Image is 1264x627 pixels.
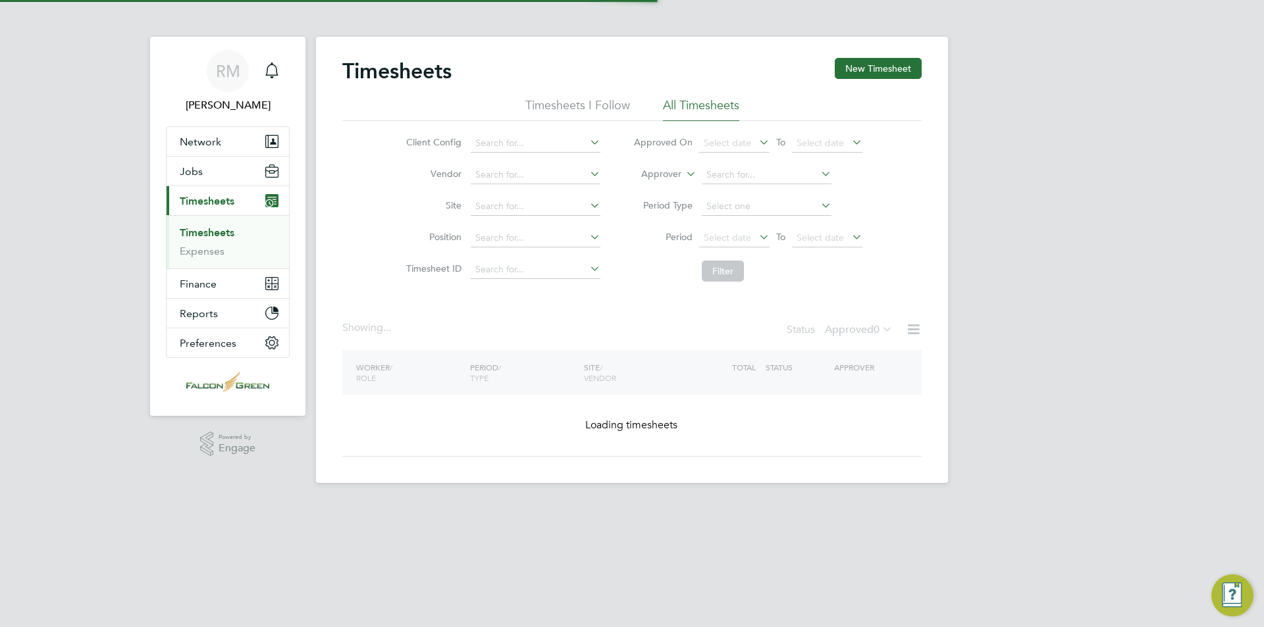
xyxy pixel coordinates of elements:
[167,328,289,357] button: Preferences
[402,231,461,243] label: Position
[704,137,751,149] span: Select date
[471,166,600,184] input: Search for...
[825,323,893,336] label: Approved
[633,199,693,211] label: Period Type
[471,229,600,247] input: Search for...
[167,215,289,268] div: Timesheets
[704,232,751,243] span: Select date
[167,157,289,186] button: Jobs
[186,371,269,392] img: falcongreen-logo-retina.png
[874,323,880,336] span: 0
[180,136,221,148] span: Network
[180,307,218,320] span: Reports
[383,321,391,334] span: ...
[167,186,289,215] button: Timesheets
[180,195,234,207] span: Timesheets
[772,228,789,245] span: To
[216,63,240,80] span: RM
[180,337,236,349] span: Preferences
[150,37,305,416] nav: Main navigation
[663,97,739,121] li: All Timesheets
[471,261,600,279] input: Search for...
[342,321,394,335] div: Showing
[471,197,600,216] input: Search for...
[219,432,255,443] span: Powered by
[166,97,290,113] span: Roisin Murphy
[1211,574,1253,616] button: Engage Resource Center
[772,134,789,151] span: To
[702,166,831,184] input: Search for...
[402,136,461,148] label: Client Config
[167,299,289,328] button: Reports
[702,261,744,282] button: Filter
[200,432,256,457] a: Powered byEngage
[167,127,289,156] button: Network
[622,168,681,181] label: Approver
[633,231,693,243] label: Period
[797,137,844,149] span: Select date
[471,134,600,153] input: Search for...
[835,58,922,79] button: New Timesheet
[787,321,895,339] div: Status
[180,278,217,290] span: Finance
[219,443,255,454] span: Engage
[167,269,289,298] button: Finance
[180,226,234,239] a: Timesheets
[402,199,461,211] label: Site
[180,245,224,257] a: Expenses
[342,58,452,84] h2: Timesheets
[633,136,693,148] label: Approved On
[166,50,290,113] a: RM[PERSON_NAME]
[525,97,630,121] li: Timesheets I Follow
[402,168,461,180] label: Vendor
[797,232,844,243] span: Select date
[180,165,203,178] span: Jobs
[702,197,831,216] input: Select one
[402,263,461,274] label: Timesheet ID
[166,371,290,392] a: Go to home page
